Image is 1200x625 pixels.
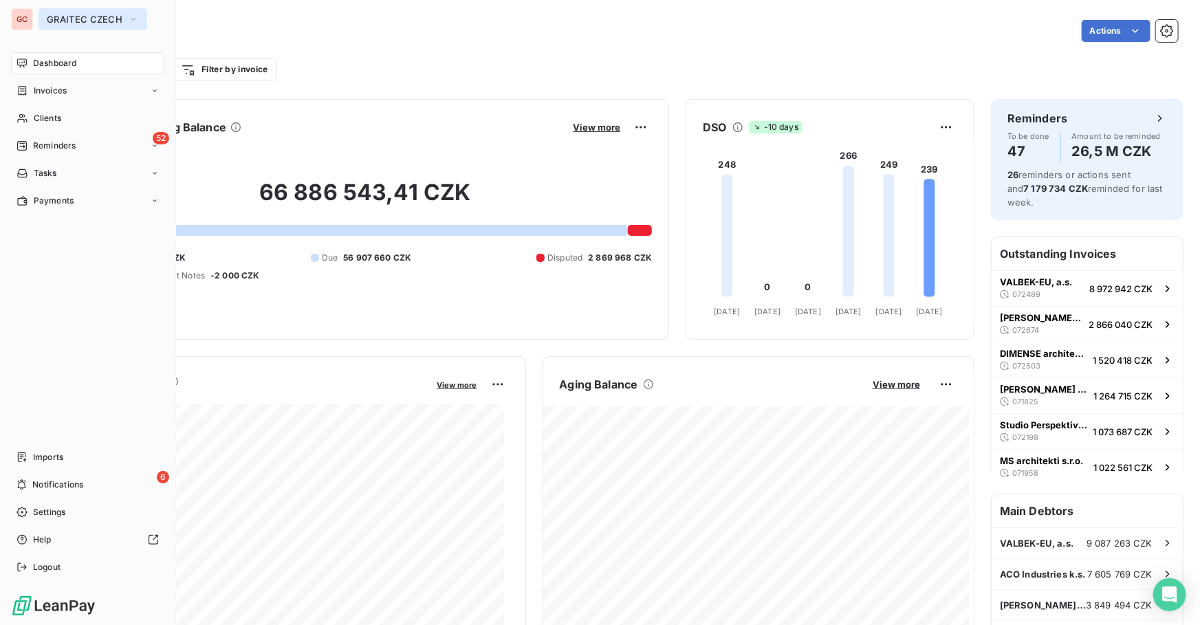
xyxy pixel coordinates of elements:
span: 1 022 561 CZK [1093,462,1153,473]
span: reminders or actions sent and reminded for last week. [1007,169,1163,208]
span: Dashboard [33,57,76,69]
span: [PERSON_NAME] PROJECT a.s. [1000,384,1088,395]
span: View more [437,380,477,390]
span: 26 [1007,169,1018,180]
tspan: [DATE] [917,307,943,316]
span: 072674 [1012,326,1039,334]
span: Amount to be reminded [1072,132,1161,140]
button: DIMENSE architects v.o.s.0725031 520 418 CZK [992,342,1183,377]
span: 071958 [1012,469,1038,477]
span: Payments [34,195,74,207]
span: 7 605 769 CZK [1087,569,1153,580]
span: VALBEK-EU, a.s. [1000,276,1072,287]
span: 1 073 687 CZK [1093,426,1153,437]
h4: 26,5 M CZK [1072,140,1161,162]
h2: 66 886 543,41 CZK [78,179,652,220]
span: GRAITEC CZECH [47,14,122,25]
span: Disputed [547,252,582,264]
span: View more [573,122,620,133]
button: Filter by invoice [172,58,276,80]
span: 9 087 263 CZK [1087,538,1153,549]
span: Monthly Revenue [78,390,428,404]
span: MS architekti s.r.o. [1000,455,1083,466]
h4: 47 [1007,140,1049,162]
div: Open Intercom Messenger [1153,578,1186,611]
button: [PERSON_NAME] PROJECT a.s.0718251 264 715 CZK [992,377,1183,413]
span: [PERSON_NAME], s.r.o. [1000,600,1086,611]
button: [PERSON_NAME], s.r.o.0726742 866 040 CZK [992,306,1183,342]
img: Logo LeanPay [11,595,96,617]
span: Reminders [33,140,76,152]
span: Invoices [34,85,67,97]
span: 2 866 040 CZK [1089,319,1153,330]
h6: DSO [703,119,726,135]
h6: Aging Balance [560,376,638,393]
span: Due [322,252,338,264]
span: DIMENSE architects v.o.s. [1000,348,1087,359]
span: Logout [33,561,61,573]
button: Studio Perspektiv s.r.o.0721981 073 687 CZK [992,413,1183,449]
tspan: [DATE] [836,307,862,316]
span: ACO Industries k.s. [1000,569,1086,580]
span: 1 264 715 CZK [1093,391,1153,402]
span: -2 000 CZK [210,270,260,282]
span: 1 520 418 CZK [1093,355,1153,366]
button: View more [869,378,924,391]
span: 071825 [1012,397,1038,406]
span: Notifications [32,479,83,491]
span: Tasks [34,167,57,179]
span: 072489 [1012,290,1040,298]
span: 7 179 734 CZK [1023,183,1088,194]
button: MS architekti s.r.o.0719581 022 561 CZK [992,449,1183,485]
button: Actions [1082,20,1150,42]
span: 072503 [1012,362,1040,370]
span: 8 972 942 CZK [1089,283,1153,294]
button: View more [569,121,624,133]
span: 52 [153,132,169,144]
tspan: [DATE] [876,307,902,316]
h6: Outstanding Invoices [992,237,1183,270]
tspan: [DATE] [714,307,741,316]
span: 2 869 968 CZK [588,252,652,264]
h6: Main Debtors [992,494,1183,527]
h6: Reminders [1007,110,1067,127]
tspan: [DATE] [795,307,821,316]
span: -10 days [749,121,803,133]
span: Help [33,534,52,546]
tspan: [DATE] [755,307,781,316]
button: VALBEK-EU, a.s.0724898 972 942 CZK [992,270,1183,306]
span: VALBEK-EU, a.s. [1000,538,1073,549]
span: 3 849 494 CZK [1086,600,1153,611]
span: 56 907 660 CZK [343,252,411,264]
a: Help [11,529,164,551]
span: 6 [157,471,169,483]
span: To be done [1007,132,1049,140]
button: View more [433,378,481,391]
span: Clients [34,112,61,124]
div: GC [11,8,33,30]
span: Settings [33,506,65,518]
span: Imports [33,451,63,463]
span: View more [873,379,920,390]
span: [PERSON_NAME], s.r.o. [1000,312,1083,323]
span: Studio Perspektiv s.r.o. [1000,419,1087,430]
span: 072198 [1012,433,1038,441]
